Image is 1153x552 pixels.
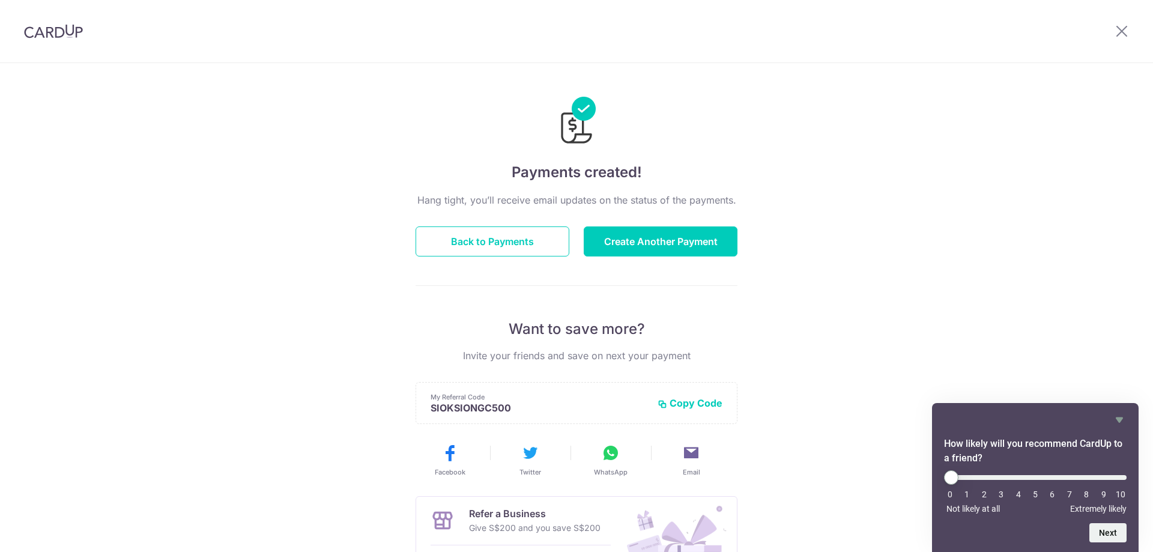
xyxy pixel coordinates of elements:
li: 0 [944,490,956,499]
li: 5 [1029,490,1041,499]
li: 8 [1080,490,1092,499]
button: Create Another Payment [584,226,737,256]
li: 4 [1012,490,1024,499]
p: Give S$200 and you save S$200 [469,521,601,535]
button: Back to Payments [416,226,569,256]
p: SIOKSIONGC500 [431,402,648,414]
li: 9 [1098,490,1110,499]
p: Refer a Business [469,506,601,521]
div: How likely will you recommend CardUp to a friend? Select an option from 0 to 10, with 0 being Not... [944,470,1127,514]
h2: How likely will you recommend CardUp to a friend? Select an option from 0 to 10, with 0 being Not... [944,437,1127,466]
li: 3 [995,490,1007,499]
li: 1 [961,490,973,499]
button: Hide survey [1112,413,1127,427]
span: Facebook [435,467,465,477]
button: Copy Code [658,397,722,409]
span: Not likely at all [946,504,1000,514]
li: 10 [1115,490,1127,499]
button: WhatsApp [575,443,646,477]
p: My Referral Code [431,392,648,402]
p: Hang tight, you’ll receive email updates on the status of the payments. [416,193,737,207]
span: WhatsApp [594,467,628,477]
button: Facebook [414,443,485,477]
img: Payments [557,97,596,147]
li: 2 [978,490,990,499]
p: Invite your friends and save on next your payment [416,348,737,363]
li: 6 [1046,490,1058,499]
span: Twitter [519,467,541,477]
span: Extremely likely [1070,504,1127,514]
span: Email [683,467,700,477]
li: 7 [1064,490,1076,499]
button: Twitter [495,443,566,477]
div: How likely will you recommend CardUp to a friend? Select an option from 0 to 10, with 0 being Not... [944,413,1127,542]
img: CardUp [24,24,83,38]
p: Want to save more? [416,320,737,339]
button: Next question [1089,523,1127,542]
h4: Payments created! [416,162,737,183]
button: Email [656,443,727,477]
